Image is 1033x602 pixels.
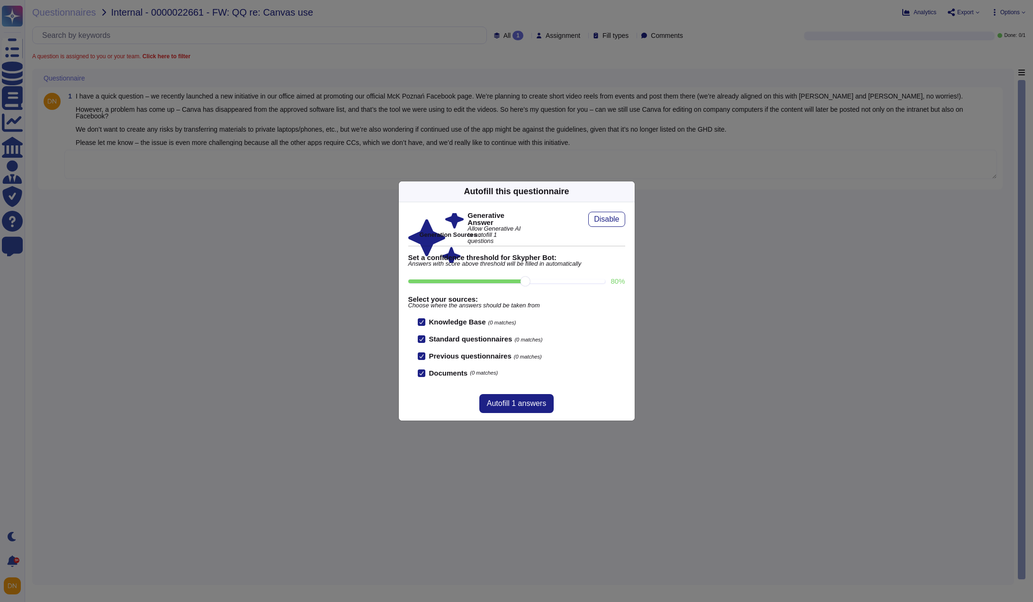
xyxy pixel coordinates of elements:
b: Generation Sources : [420,231,481,238]
b: Standard questionnaires [429,335,512,343]
b: Generative Answer [467,212,523,226]
span: (0 matches) [514,354,542,359]
b: Select your sources: [408,296,625,303]
span: Answers with score above threshold will be filled in automatically [408,261,625,267]
button: Autofill 1 answers [479,394,554,413]
span: Disable [594,216,619,223]
span: Choose where the answers should be taken from [408,303,625,309]
b: Documents [429,369,468,377]
span: Autofill 1 answers [487,400,546,407]
button: Disable [588,212,625,227]
span: (0 matches) [488,320,516,325]
b: Set a confidence threshold for Skypher Bot: [408,254,625,261]
span: (0 matches) [514,337,542,342]
label: 80 % [611,278,625,285]
b: Previous questionnaires [429,352,512,360]
span: Allow Generative AI to autofill 1 questions [467,226,523,244]
div: Autofill this questionnaire [464,185,569,198]
span: (0 matches) [470,370,498,376]
b: Knowledge Base [429,318,486,326]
